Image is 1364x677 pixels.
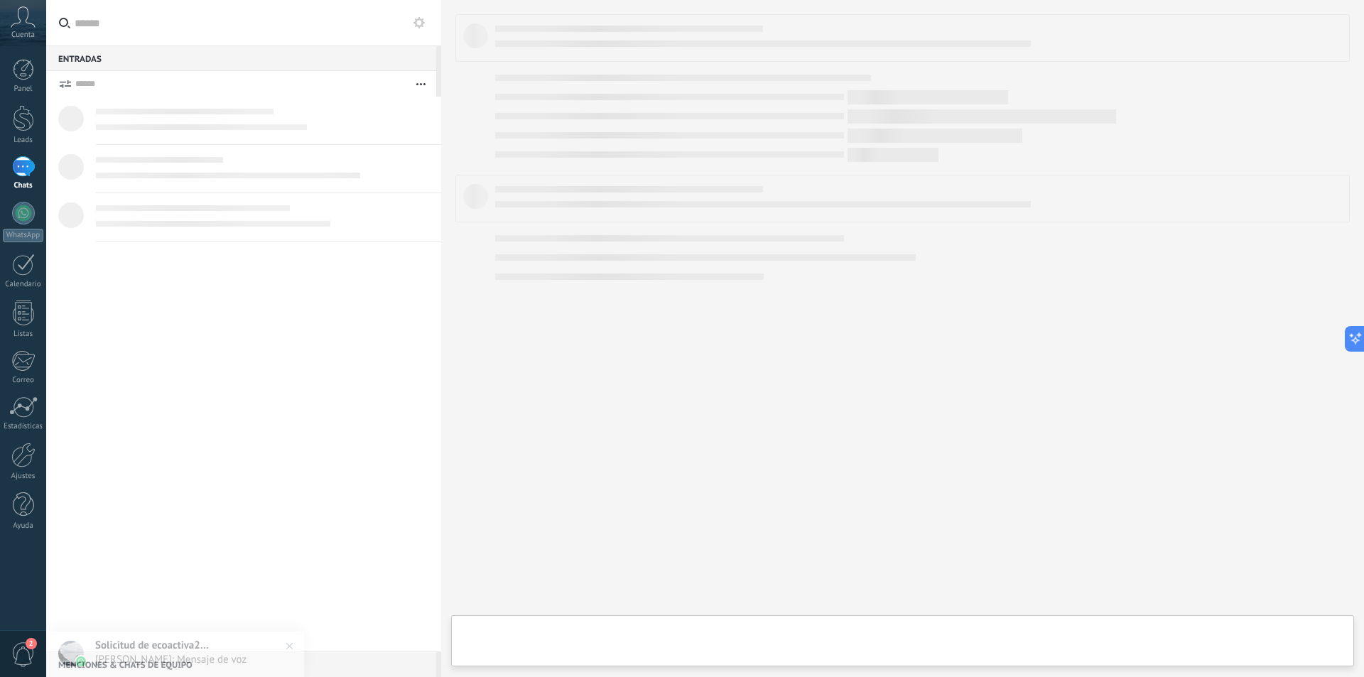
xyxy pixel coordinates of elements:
span: Solicitud de ecoactiva2007 [95,639,209,652]
img: close_notification.svg [279,636,300,656]
span: 2 [26,638,37,649]
div: Calendario [3,280,44,289]
div: Leads [3,136,44,145]
div: Panel [3,85,44,94]
div: Listas [3,330,44,339]
button: Más [406,71,436,97]
div: Correo [3,376,44,385]
img: waba.svg [76,656,86,666]
span: Cuenta [11,31,35,40]
div: Estadísticas [3,422,44,431]
a: Solicitud de ecoactiva2007[PERSON_NAME]: Mensaje de voz [46,632,304,677]
div: WhatsApp [3,229,43,242]
span: [PERSON_NAME]: Mensaje de voz [95,653,283,666]
div: Ayuda [3,521,44,531]
div: Ajustes [3,472,44,481]
div: Entradas [46,45,436,71]
div: Chats [3,181,44,190]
